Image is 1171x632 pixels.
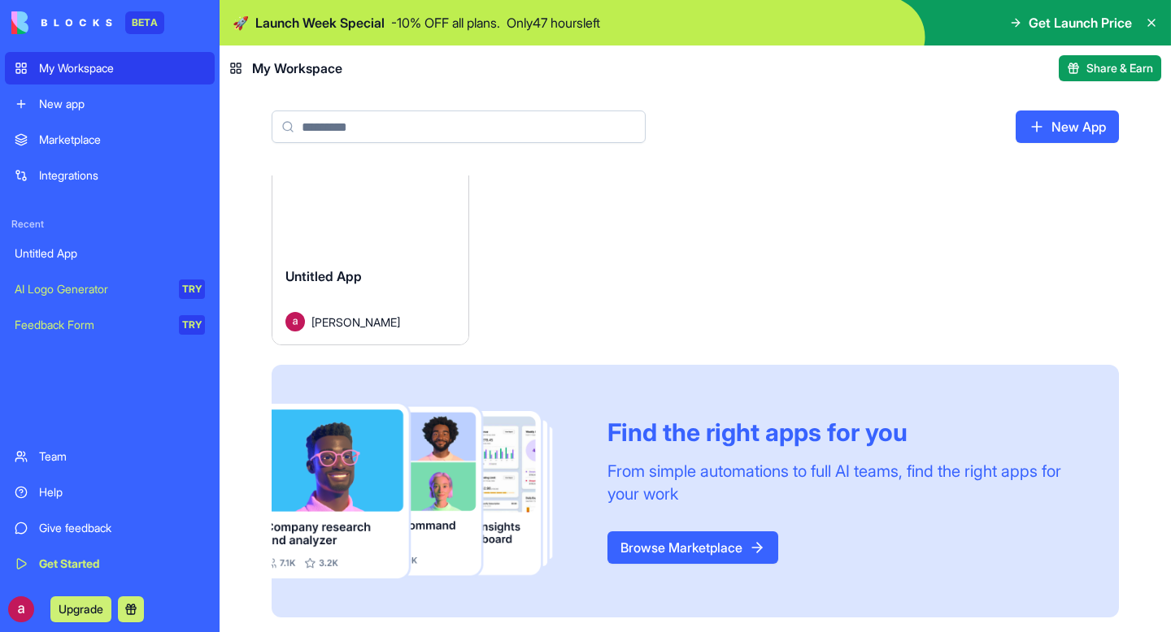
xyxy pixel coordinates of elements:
[8,596,34,622] img: ACg8ocL5Tk4VoHE-mWqHl-s9sPR_6J5t6LtsiUzAXrAWF_Z27KnxOw=s96-c
[39,556,205,572] div: Get Started
[272,404,581,578] img: Frame_181_egmpey.png
[39,132,205,148] div: Marketplace
[11,11,164,34] a: BETA
[5,237,215,270] a: Untitled App
[252,58,342,78] span: My Workspace
[15,281,168,297] div: AI Logo Generator
[5,548,215,580] a: Get Started
[179,315,205,335] div: TRY
[15,317,168,333] div: Feedback Form
[507,13,600,32] p: Only 47 hours left
[391,13,500,32] p: - 10 % OFF all plans.
[39,96,205,112] div: New app
[5,476,215,509] a: Help
[39,484,205,500] div: Help
[39,520,205,536] div: Give feedback
[5,440,215,473] a: Team
[50,600,111,617] a: Upgrade
[15,245,205,262] div: Untitled App
[5,273,215,305] a: AI Logo GeneratorTRY
[255,13,385,32] span: Launch Week Special
[1059,55,1161,81] button: Share & Earn
[5,309,215,341] a: Feedback FormTRY
[179,279,205,299] div: TRY
[607,531,778,564] a: Browse Marketplace
[285,312,305,331] img: Avatar
[11,11,112,34] img: logo
[39,60,205,76] div: My Workspace
[1016,110,1119,143] a: New App
[5,512,215,544] a: Give feedback
[1029,13,1132,32] span: Get Launch Price
[39,448,205,465] div: Team
[311,314,400,331] span: [PERSON_NAME]
[285,268,362,284] span: Untitled App
[5,159,215,192] a: Integrations
[5,123,215,156] a: Marketplace
[5,218,215,231] span: Recent
[5,88,215,120] a: New app
[233,13,249,32] span: 🚀
[5,52,215,84] a: My Workspace
[125,11,164,34] div: BETA
[1086,60,1153,76] span: Share & Earn
[607,460,1080,505] div: From simple automations to full AI teams, find the right apps for your work
[272,131,469,345] a: Untitled AppAvatar[PERSON_NAME]
[607,418,1080,447] div: Find the right apps for you
[50,596,111,622] button: Upgrade
[39,167,205,184] div: Integrations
